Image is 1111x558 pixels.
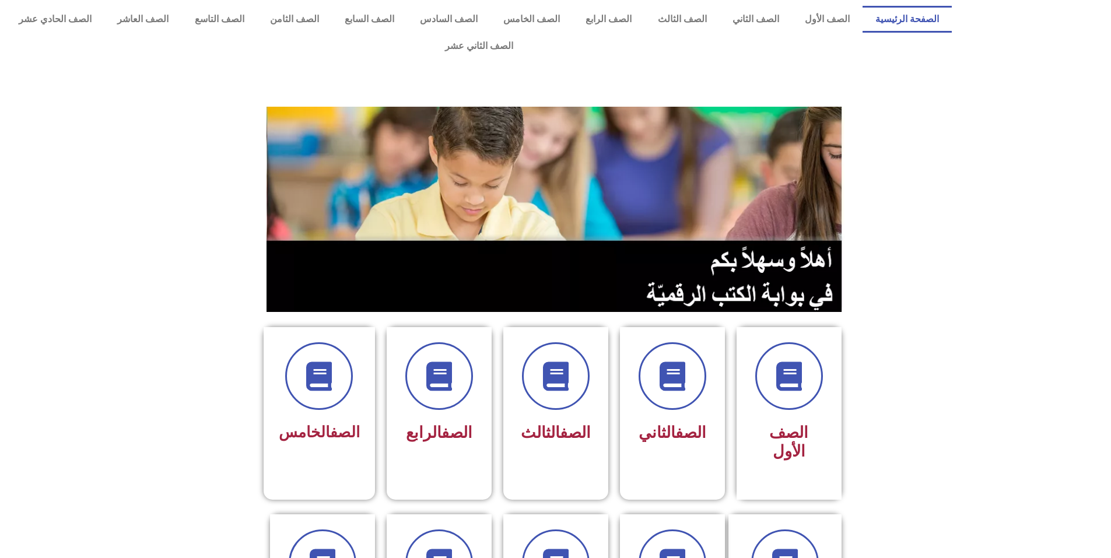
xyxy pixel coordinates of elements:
[644,6,719,33] a: الصف الثالث
[792,6,863,33] a: الصف الأول
[6,6,104,33] a: الصف الحادي عشر
[330,423,360,441] a: الصف
[521,423,591,442] span: الثالث
[863,6,952,33] a: الصفحة الرئيسية
[769,423,808,461] span: الصف الأول
[490,6,573,33] a: الصف الخامس
[639,423,706,442] span: الثاني
[257,6,332,33] a: الصف الثامن
[720,6,792,33] a: الصف الثاني
[441,423,472,442] a: الصف
[560,423,591,442] a: الصف
[279,423,360,441] span: الخامس
[181,6,257,33] a: الصف التاسع
[675,423,706,442] a: الصف
[332,6,407,33] a: الصف السابع
[407,6,490,33] a: الصف السادس
[573,6,644,33] a: الصف الرابع
[6,33,952,59] a: الصف الثاني عشر
[406,423,472,442] span: الرابع
[104,6,181,33] a: الصف العاشر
